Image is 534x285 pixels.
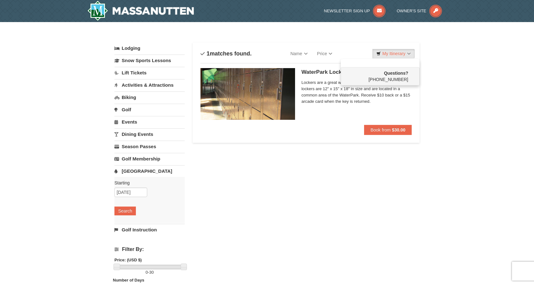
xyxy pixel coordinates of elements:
label: - [114,269,185,276]
span: 0 [146,270,148,275]
strong: Number of Days [113,278,144,282]
span: Lockers are a great way to keep your valuables safe. The lockers are 12" x 15" x 18" in size and ... [301,79,412,105]
strong: Questions? [384,71,408,76]
a: [GEOGRAPHIC_DATA] [114,165,185,177]
a: Name [286,47,312,60]
a: Golf Instruction [114,224,185,236]
h4: Filter By: [114,247,185,252]
span: 1 [206,50,210,57]
a: Golf [114,104,185,115]
a: Season Passes [114,141,185,152]
a: Golf Membership [114,153,185,165]
label: Starting [114,180,180,186]
button: Book from $30.00 [364,125,412,135]
img: Massanutten Resort Logo [87,1,194,21]
a: Lodging [114,43,185,54]
a: Snow Sports Lessons [114,55,185,66]
a: Dining Events [114,128,185,140]
h4: matches found. [200,50,252,57]
span: [PHONE_NUMBER] [345,70,408,82]
a: Newsletter Sign Up [324,9,386,13]
a: Massanutten Resort [87,1,194,21]
span: 30 [149,270,154,275]
a: Activities & Attractions [114,79,185,91]
strong: $30.00 [392,127,405,132]
a: Events [114,116,185,128]
a: My Itinerary [372,49,415,58]
button: Search [114,206,136,215]
strong: Price: (USD $) [114,258,142,262]
a: Biking [114,91,185,103]
span: Newsletter Sign Up [324,9,370,13]
a: Lift Tickets [114,67,185,79]
a: Owner's Site [397,9,442,13]
h5: WaterPark Locker Rental [301,69,412,75]
span: Owner's Site [397,9,427,13]
a: Price [312,47,337,60]
span: Book from [370,127,391,132]
img: 6619917-1005-d92ad057.png [200,68,295,120]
